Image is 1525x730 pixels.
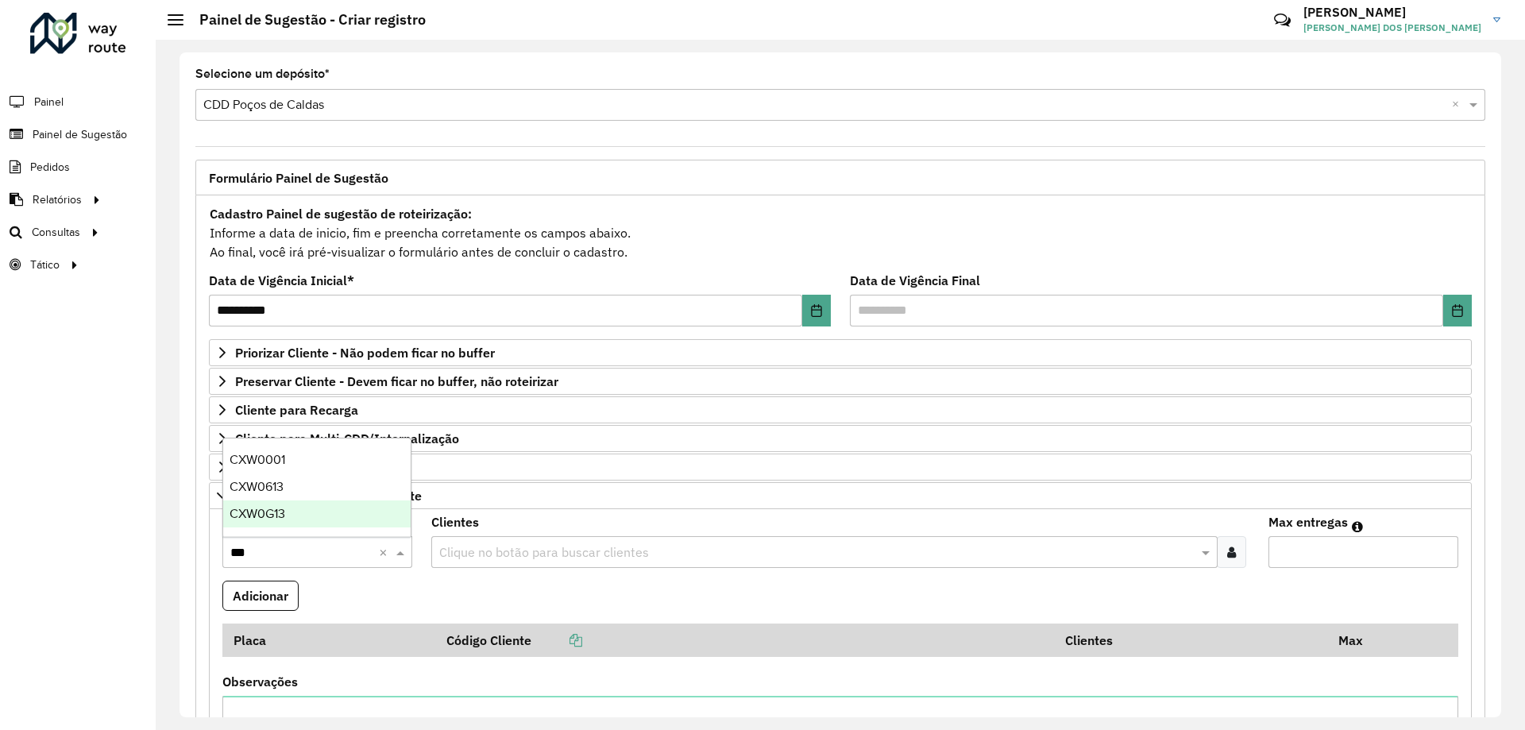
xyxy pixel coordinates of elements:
span: Relatórios [33,191,82,208]
span: Painel de Sugestão [33,126,127,143]
span: Cliente para Recarga [235,404,358,416]
ng-dropdown-panel: Options list [222,438,411,537]
em: Máximo de clientes que serão colocados na mesma rota com os clientes informados [1352,520,1363,533]
h3: [PERSON_NAME] [1303,5,1481,20]
span: Clear all [379,543,392,562]
button: Adicionar [222,581,299,611]
span: Painel [34,94,64,110]
span: Formulário Painel de Sugestão [209,172,388,184]
span: Consultas [32,224,80,241]
a: Mapas Sugeridos: Placa-Cliente [209,482,1472,509]
button: Choose Date [1443,295,1472,326]
button: Choose Date [802,295,831,326]
a: Cliente para Multi-CDD/Internalização [209,425,1472,452]
div: Informe a data de inicio, fim e preencha corretamente os campos abaixo. Ao final, você irá pré-vi... [209,203,1472,262]
a: Preservar Cliente - Devem ficar no buffer, não roteirizar [209,368,1472,395]
span: Pedidos [30,159,70,176]
span: CXW0G13 [230,507,285,520]
span: [PERSON_NAME] DOS [PERSON_NAME] [1303,21,1481,35]
a: Cliente para Recarga [209,396,1472,423]
span: CXW0613 [230,480,284,493]
th: Código Cliente [436,624,1055,657]
label: Observações [222,672,298,691]
label: Data de Vigência Inicial [209,271,354,290]
th: Max [1327,624,1391,657]
h2: Painel de Sugestão - Criar registro [183,11,426,29]
th: Placa [222,624,436,657]
label: Clientes [431,512,479,531]
span: Priorizar Cliente - Não podem ficar no buffer [235,346,495,359]
span: Cliente para Multi-CDD/Internalização [235,432,459,445]
a: Contato Rápido [1265,3,1299,37]
a: Copiar [531,632,582,648]
a: Priorizar Cliente - Não podem ficar no buffer [209,339,1472,366]
span: CXW0001 [230,453,285,466]
th: Clientes [1055,624,1327,657]
label: Max entregas [1268,512,1348,531]
span: Clear all [1452,95,1465,114]
label: Data de Vigência Final [850,271,980,290]
span: Preservar Cliente - Devem ficar no buffer, não roteirizar [235,375,558,388]
span: Tático [30,257,60,273]
label: Selecione um depósito [195,64,330,83]
a: Cliente Retira [209,454,1472,481]
strong: Cadastro Painel de sugestão de roteirização: [210,206,472,222]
